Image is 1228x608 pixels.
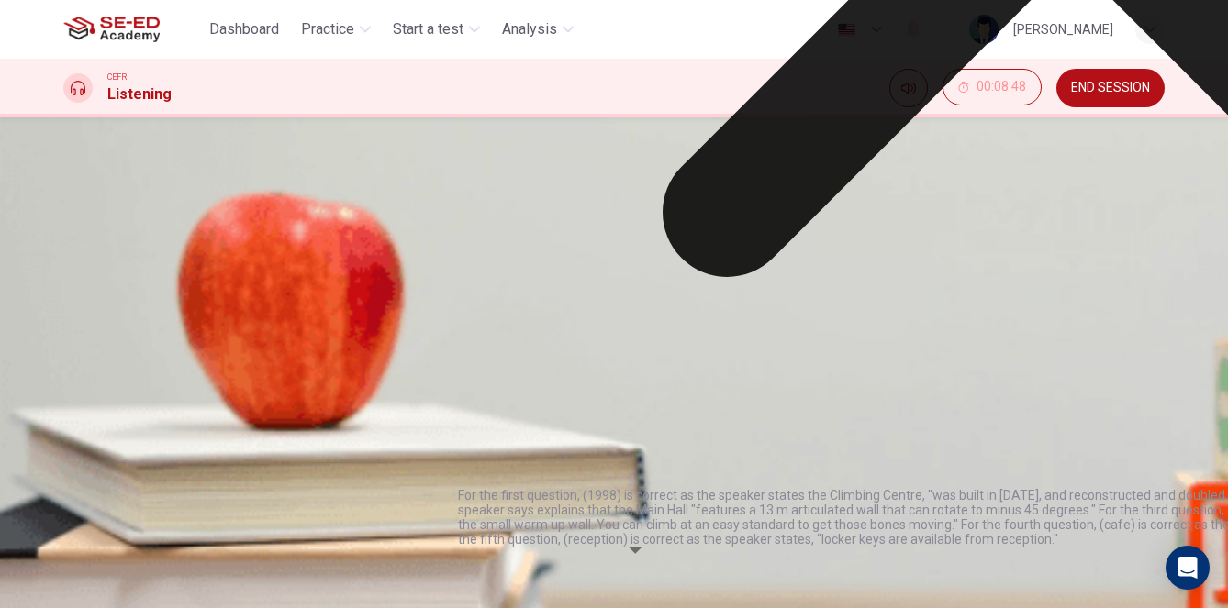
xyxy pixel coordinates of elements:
h1: Listening [107,83,172,105]
span: Start a test [393,18,463,40]
span: Practice [301,18,354,40]
span: CEFR [107,71,127,83]
span: Dashboard [209,18,279,40]
div: Open Intercom Messenger [1166,546,1210,590]
img: SE-ED Academy logo [63,11,160,48]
